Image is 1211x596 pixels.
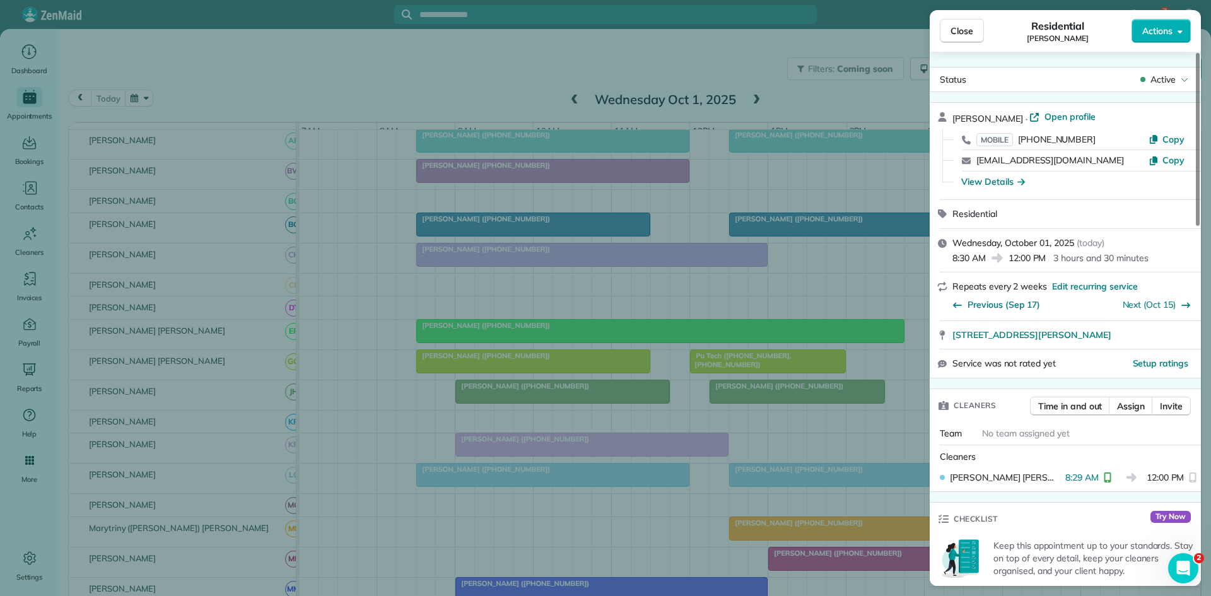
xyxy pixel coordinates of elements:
iframe: Intercom live chat [1168,553,1198,583]
p: Keep this appointment up to your standards. Stay on top of every detail, keep your cleaners organ... [993,539,1193,577]
button: View Details [961,175,1025,188]
button: Previous (Sep 17) [952,298,1040,311]
span: Copy [1162,134,1185,145]
span: Edit recurring service [1052,280,1138,293]
span: No team assigned yet [982,428,1070,439]
span: Cleaners [940,451,976,462]
span: Open profile [1044,110,1096,123]
button: Close [940,19,984,43]
button: Copy [1149,133,1185,146]
span: Residential [952,208,997,219]
span: [PHONE_NUMBER] [1018,134,1096,145]
span: 8:30 AM [952,252,986,264]
span: Invite [1160,400,1183,412]
span: Assign [1117,400,1145,412]
span: MOBILE [976,133,1013,146]
span: Copy [1162,155,1185,166]
span: 8:29 AM [1065,471,1099,484]
span: Close [951,25,973,37]
span: Active [1150,73,1176,86]
span: Repeats every 2 weeks [952,281,1047,292]
button: Next (Oct 15) [1123,298,1191,311]
span: Try Now [1150,511,1191,523]
span: [PERSON_NAME] [952,113,1023,124]
span: Previous (Sep 17) [968,298,1040,311]
span: [PERSON_NAME] [1027,33,1089,44]
p: 3 hours and 30 minutes [1053,252,1148,264]
span: Actions [1142,25,1173,37]
span: Checklist [954,513,998,525]
span: [PERSON_NAME] [PERSON_NAME] [950,471,1060,484]
button: Copy [1149,154,1185,167]
span: 12:00 PM [1009,252,1046,264]
a: [EMAIL_ADDRESS][DOMAIN_NAME] [976,155,1124,166]
button: Setup ratings [1133,357,1189,370]
span: Service was not rated yet [952,357,1056,370]
button: Invite [1152,397,1191,416]
span: 2 [1194,553,1204,563]
span: Setup ratings [1133,358,1189,369]
span: Residential [1031,18,1085,33]
span: 12:00 PM [1147,471,1185,484]
button: Assign [1109,397,1153,416]
span: Wednesday, October 01, 2025 [952,237,1074,248]
a: Open profile [1029,110,1096,123]
button: Time in and out [1030,397,1110,416]
span: Cleaners [954,399,996,412]
a: [STREET_ADDRESS][PERSON_NAME] [952,329,1193,341]
span: Status [940,74,966,85]
span: [STREET_ADDRESS][PERSON_NAME] [952,329,1111,341]
span: Time in and out [1038,400,1102,412]
a: MOBILE[PHONE_NUMBER] [976,133,1096,146]
a: Next (Oct 15) [1123,299,1176,310]
span: ( today ) [1077,237,1104,248]
span: Team [940,428,962,439]
span: · [1023,114,1030,124]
